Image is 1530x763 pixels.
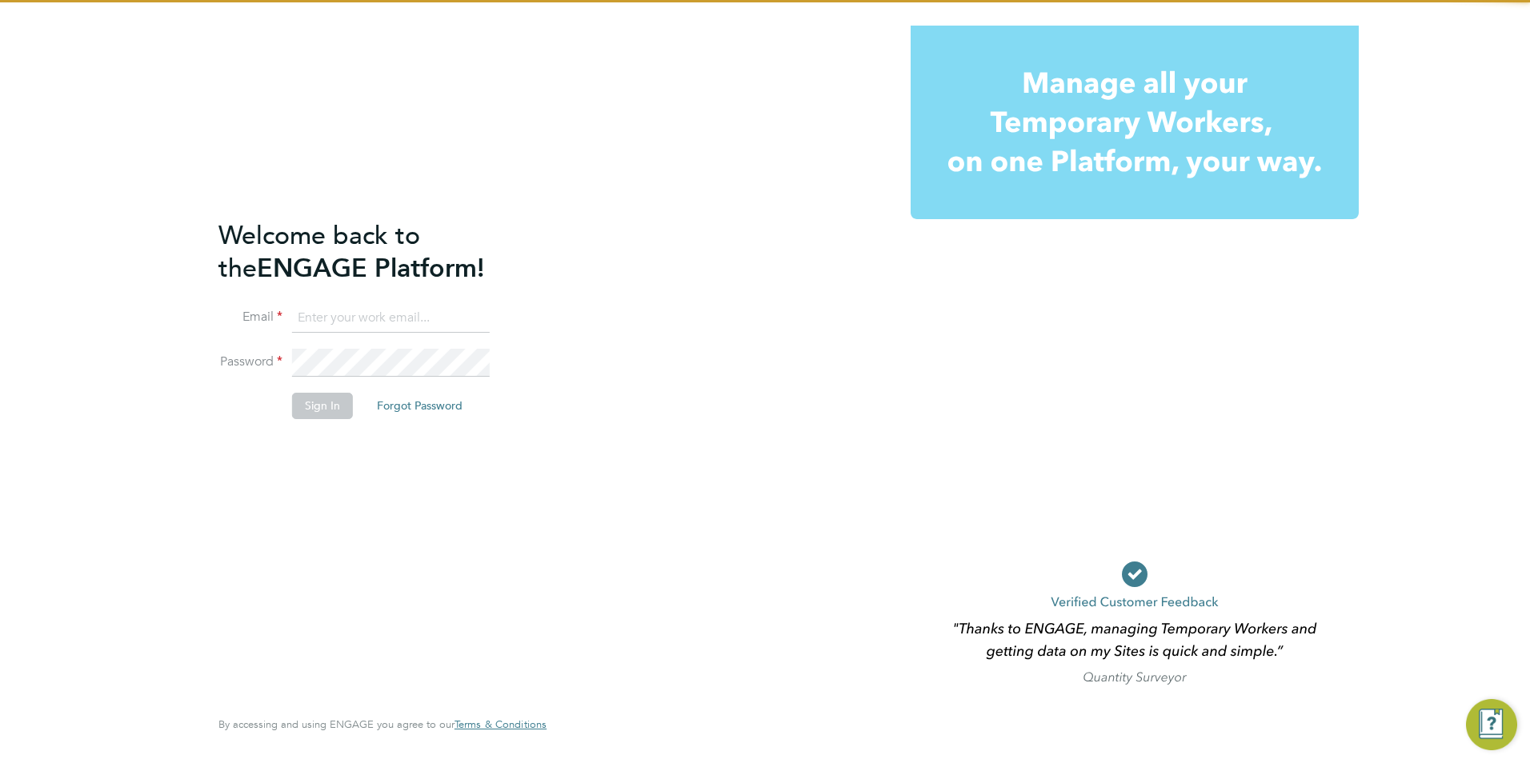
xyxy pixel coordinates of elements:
label: Email [218,309,282,326]
button: Engage Resource Center [1466,699,1517,750]
span: By accessing and using ENGAGE you agree to our [218,717,547,731]
a: Terms & Conditions [455,718,547,731]
button: Forgot Password [364,393,475,418]
input: Enter your work email... [292,304,490,333]
span: Welcome back to the [218,220,420,284]
h2: ENGAGE Platform! [218,219,531,285]
label: Password [218,354,282,370]
button: Sign In [292,393,353,418]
